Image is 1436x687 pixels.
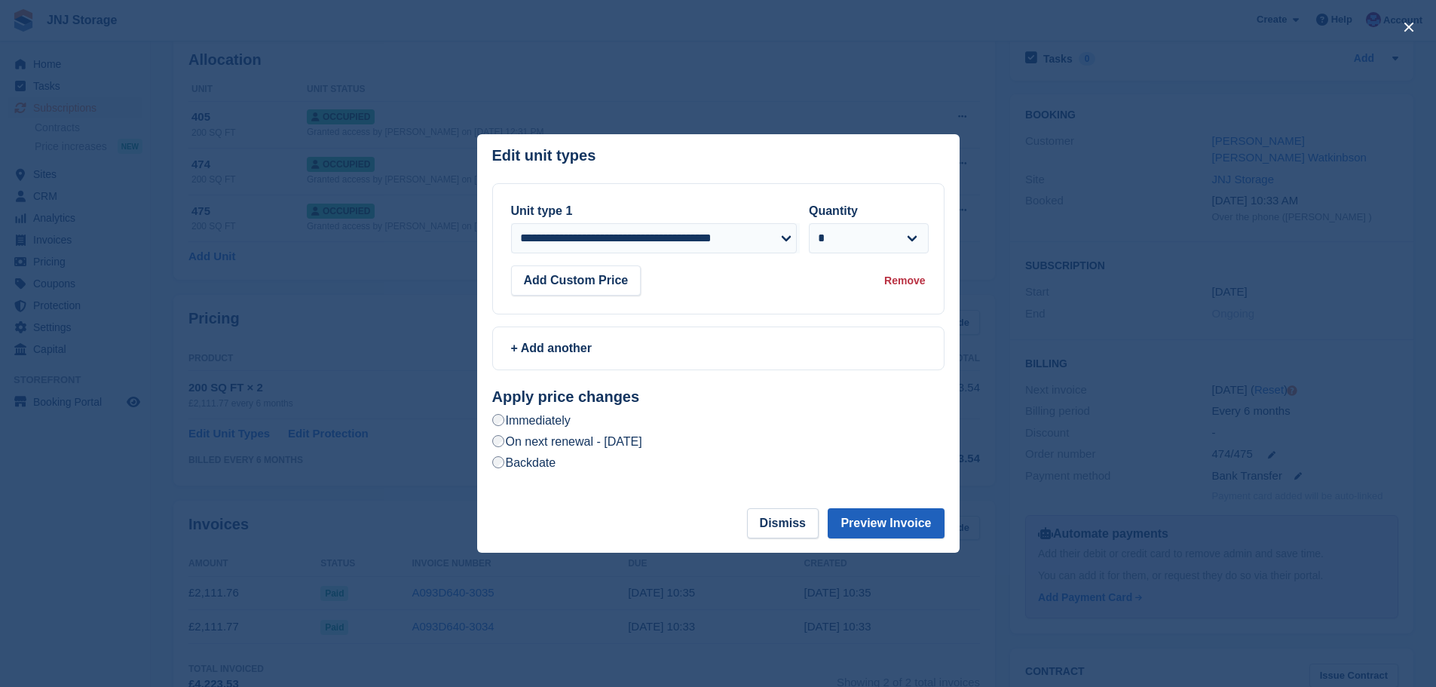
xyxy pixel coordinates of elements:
[511,339,926,357] div: + Add another
[809,204,858,217] label: Quantity
[492,414,504,426] input: Immediately
[1397,15,1421,39] button: close
[492,434,642,449] label: On next renewal - [DATE]
[492,388,640,405] strong: Apply price changes
[492,147,596,164] p: Edit unit types
[492,455,556,471] label: Backdate
[492,456,504,468] input: Backdate
[511,204,573,217] label: Unit type 1
[747,508,819,538] button: Dismiss
[884,273,925,289] div: Remove
[492,413,571,428] label: Immediately
[828,508,944,538] button: Preview Invoice
[511,265,641,296] button: Add Custom Price
[492,327,945,370] a: + Add another
[492,435,504,447] input: On next renewal - [DATE]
